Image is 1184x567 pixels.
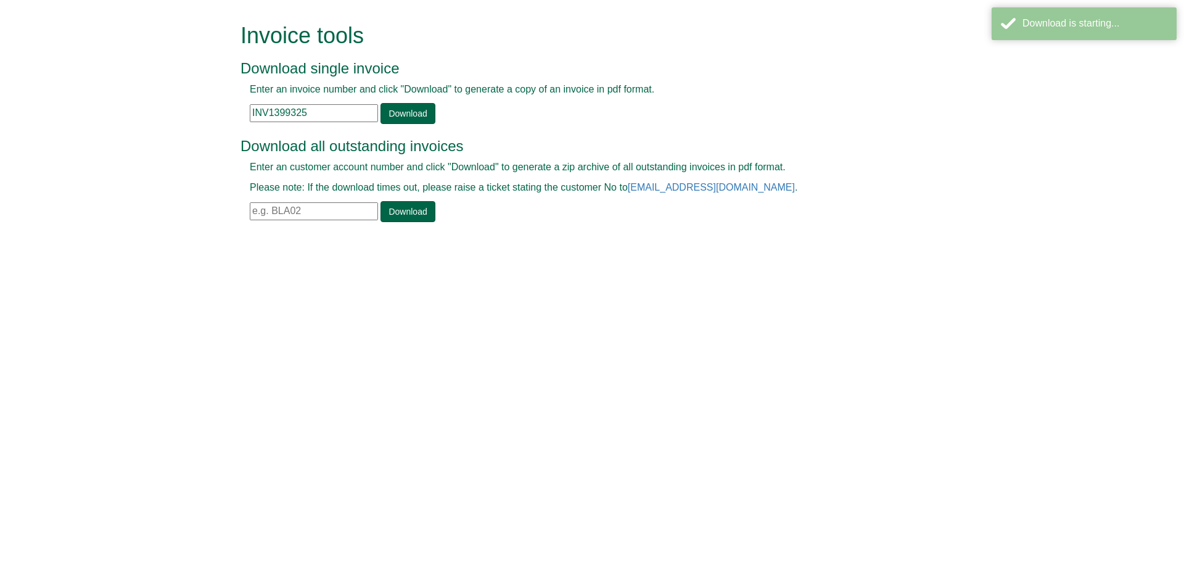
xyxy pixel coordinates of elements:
p: Enter an invoice number and click "Download" to generate a copy of an invoice in pdf format. [250,83,906,97]
input: e.g. BLA02 [250,202,378,220]
p: Enter an customer account number and click "Download" to generate a zip archive of all outstandin... [250,160,906,175]
a: [EMAIL_ADDRESS][DOMAIN_NAME] [628,182,795,192]
h1: Invoice tools [240,23,916,48]
a: Download [380,103,435,124]
div: Download is starting... [1022,17,1167,31]
a: Download [380,201,435,222]
p: Please note: If the download times out, please raise a ticket stating the customer No to . [250,181,906,195]
input: e.g. INV1234 [250,104,378,122]
h3: Download single invoice [240,60,916,77]
h3: Download all outstanding invoices [240,138,916,154]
